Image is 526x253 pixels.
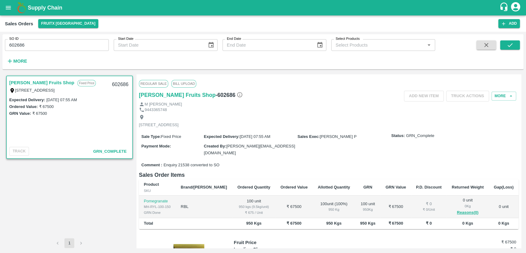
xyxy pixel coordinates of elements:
button: Select DC [38,19,99,28]
span: Fixed Price [161,134,181,139]
label: [DATE] 07:55 AM [46,97,77,102]
b: ₹ 67500 [388,221,403,226]
input: Select Products [333,41,423,49]
label: Expected Delivery : [204,134,239,139]
b: Total [144,221,153,226]
label: ₹ 67500 [39,104,54,109]
label: Expected Delivery : [9,97,45,102]
label: Status: [391,133,405,139]
td: ₹ 67500 [381,196,411,218]
h6: ₹ 67500 [469,239,516,245]
label: Payment Mode : [141,144,171,148]
b: Brand/[PERSON_NAME] [181,185,227,189]
div: SKU [144,188,171,193]
h6: Sales Order Items [139,171,519,179]
button: More [5,56,29,66]
td: 100 unit [232,196,275,218]
b: Product [144,182,159,187]
a: Supply Chain [28,3,499,12]
td: RBL [176,196,232,218]
div: MH-RYL-100-150 [144,204,171,209]
b: 950 Kgs [360,221,376,226]
label: [STREET_ADDRESS] [15,88,55,93]
p: 9443365748 [145,107,167,113]
a: [PERSON_NAME] Fruits Shop [9,79,74,87]
div: ₹ 675 / Unit [237,210,271,215]
p: Loading Charge [234,246,304,253]
div: 0 unit [451,197,484,216]
strong: More [13,59,27,64]
label: Sales Exec : [298,134,320,139]
p: Fruit Price [234,239,304,246]
button: open drawer [1,1,15,15]
label: ₹ 67500 [32,111,47,116]
span: Bill Upload [171,80,196,87]
b: 0 Kgs [462,221,473,226]
p: M [PERSON_NAME] [145,102,182,107]
label: Ordered Value: [9,104,38,109]
div: 100 unit [360,201,375,213]
div: Sales Orders [5,20,33,28]
button: Choose date [205,39,217,51]
label: Select Products [336,36,360,41]
div: 100 unit ( 100 %) [318,201,350,213]
b: 0 Kgs [498,221,509,226]
b: P.D. Discount [416,185,442,189]
div: 950 Kg [360,207,375,212]
span: [DATE] 07:55 AM [240,134,270,139]
div: 950 Kg [318,207,350,212]
label: SO ID [9,36,18,41]
a: [PERSON_NAME] Fruits Shop [139,91,216,99]
div: 950 kgs (9.5kg/unit) [237,204,271,209]
b: 950 Kgs [326,221,342,226]
button: Reasons(0) [451,209,484,216]
span: [PERSON_NAME] P [320,134,357,139]
nav: pagination navigation [52,238,87,248]
label: Created By : [204,144,226,148]
b: Returned Weight [452,185,484,189]
span: Regular Sale [139,80,168,87]
input: End Date [222,39,312,51]
div: GRN Done [144,210,171,215]
span: GRN_Complete [406,133,434,139]
div: account of current user [510,1,521,14]
b: Gap(Loss) [494,185,513,189]
div: ₹ 0 [416,201,442,207]
p: Fixed Price [77,80,96,86]
label: Comment : [141,162,162,168]
h6: - 602686 [216,91,243,99]
input: Enter SO ID [5,39,109,51]
p: [STREET_ADDRESS] [139,122,179,128]
div: 0 Kg [451,203,484,209]
button: Choose date [314,39,326,51]
b: ₹ 67500 [287,221,301,226]
h6: ₹ 0 [469,246,516,252]
span: Enquiry 21538 converted to SO [164,162,219,168]
div: ₹ 0 / Unit [416,207,442,212]
b: Supply Chain [28,5,62,11]
td: 0 unit [489,196,519,218]
span: GRN_Complete [93,149,126,154]
b: Allotted Quantity [318,185,350,189]
button: page 1 [64,238,74,248]
label: Start Date [118,36,133,41]
b: Ordered Quantity [237,185,270,189]
input: Start Date [114,39,203,51]
span: [PERSON_NAME][EMAIL_ADDRESS][DOMAIN_NAME] [204,144,295,155]
b: ₹ 0 [426,221,432,226]
div: 602686 [108,77,132,92]
td: ₹ 67500 [275,196,313,218]
div: customer-support [499,2,510,13]
label: End Date [227,36,241,41]
button: More [491,92,516,101]
p: Pomegranate [144,198,171,204]
b: GRN Value [385,185,406,189]
label: Sale Type : [141,134,161,139]
button: Add [498,19,520,28]
button: Open [425,41,433,49]
img: logo [15,2,28,14]
label: GRN Value: [9,111,31,116]
b: GRN [363,185,372,189]
b: 950 Kgs [246,221,262,226]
